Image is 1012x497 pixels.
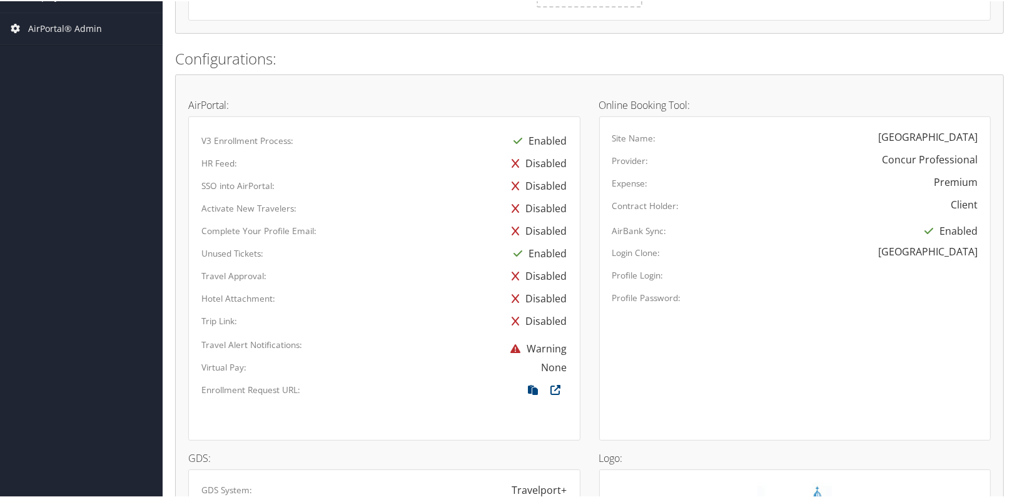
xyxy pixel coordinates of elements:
h4: AirPortal: [188,99,580,109]
label: V3 Enrollment Process: [201,133,293,146]
div: None [542,359,567,374]
h4: GDS: [188,452,580,462]
span: AirPortal® Admin [28,12,102,43]
label: Site Name: [612,131,656,143]
label: Profile Password: [612,290,681,303]
h2: Configurations: [175,47,1004,68]
label: SSO into AirPortal: [201,178,275,191]
label: Complete Your Profile Email: [201,223,316,236]
label: Travel Approval: [201,269,266,281]
h4: Online Booking Tool: [599,99,991,109]
div: Premium [934,173,978,188]
div: Client [951,196,978,211]
div: Enabled [508,128,567,151]
label: Trip Link: [201,314,237,326]
label: Enrollment Request URL: [201,382,300,395]
label: Login Clone: [612,245,660,258]
span: Warning [505,341,567,354]
label: Profile Login: [612,268,664,280]
label: AirBank Sync: [612,223,667,236]
h4: Logo: [599,452,991,462]
label: GDS System: [201,483,252,495]
label: Virtual Pay: [201,360,246,372]
label: Expense: [612,176,648,188]
div: Travelport+ [512,481,567,496]
div: Disabled [506,264,567,286]
label: Hotel Attachment: [201,291,275,304]
div: Enabled [508,241,567,264]
label: HR Feed: [201,156,237,168]
div: Disabled [506,173,567,196]
div: [GEOGRAPHIC_DATA] [878,243,978,258]
div: Disabled [506,196,567,218]
label: Activate New Travelers: [201,201,296,213]
div: Enabled [918,218,978,241]
label: Provider: [612,153,649,166]
label: Travel Alert Notifications: [201,337,302,350]
div: [GEOGRAPHIC_DATA] [878,128,978,143]
label: Contract Holder: [612,198,679,211]
div: Concur Professional [882,151,978,166]
div: Disabled [506,309,567,331]
label: Unused Tickets: [201,246,263,259]
div: Disabled [506,218,567,241]
div: Disabled [506,151,567,173]
div: Disabled [506,286,567,309]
